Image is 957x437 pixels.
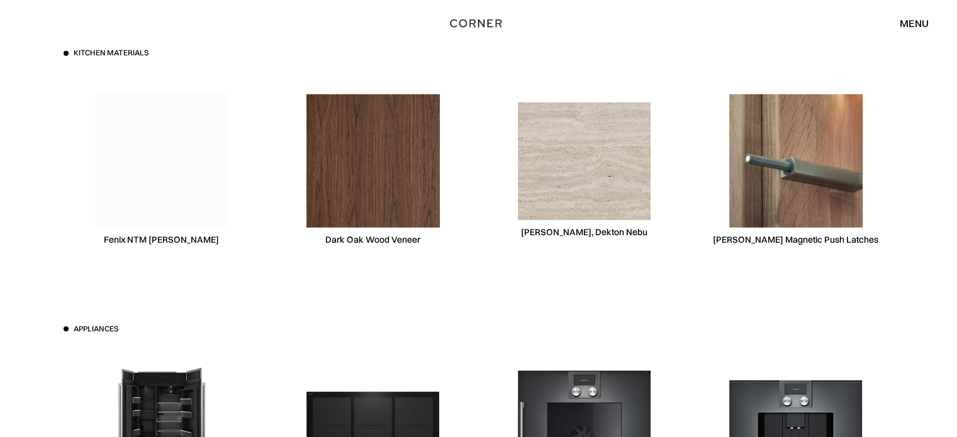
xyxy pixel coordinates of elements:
div: Dark Oak Wood Veneer [325,234,420,246]
div: [PERSON_NAME] Magnetic Push Latches [713,234,878,246]
div: menu [887,13,929,34]
h3: Appliances [74,324,118,335]
div: Fenix NTM [PERSON_NAME] [104,234,219,246]
div: menu [900,18,929,28]
h3: Kitchen materials [74,48,148,58]
a: home [445,15,511,31]
div: [PERSON_NAME], Dekton Nebu [521,226,647,238]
